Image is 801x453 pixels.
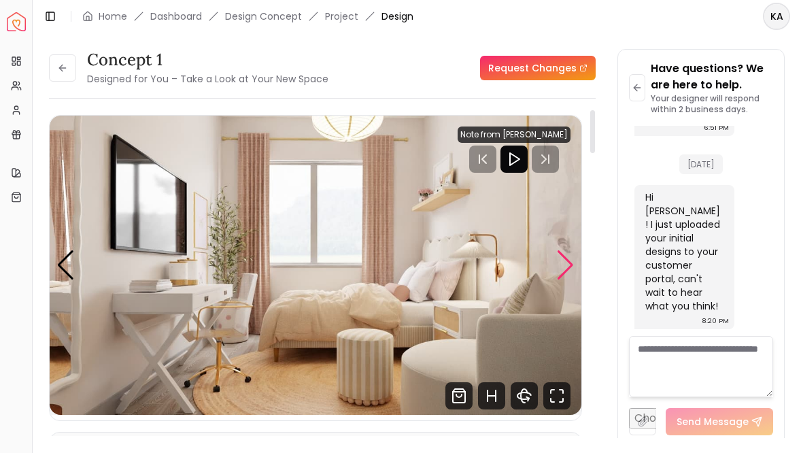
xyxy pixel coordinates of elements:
img: Spacejoy Logo [7,12,26,31]
span: [DATE] [679,154,723,174]
li: Design Concept [225,10,302,23]
span: KA [764,4,789,29]
a: Request Changes [480,56,596,80]
svg: Hotspots Toggle [478,382,505,409]
a: Home [99,10,127,23]
h3: concept 1 [87,49,328,71]
div: Next slide [556,250,575,280]
div: 6:51 PM [704,121,729,135]
div: Hi [PERSON_NAME]! I just uploaded your initial designs to your customer portal, can't wait to hea... [645,190,721,313]
div: Previous slide [56,250,75,280]
svg: Play [506,151,522,167]
button: KA [763,3,790,30]
small: Designed for You – Take a Look at Your New Space [87,72,328,86]
svg: Shop Products from this design [445,382,473,409]
img: Design Render 4 [50,116,581,415]
p: Your designer will respond within 2 business days. [651,93,773,115]
div: 8:20 PM [702,314,729,328]
div: 4 / 5 [50,116,581,415]
a: Spacejoy [7,12,26,31]
span: Design [381,10,413,23]
div: Carousel [50,116,581,415]
nav: breadcrumb [82,10,413,23]
svg: Fullscreen [543,382,570,409]
p: Have questions? We are here to help. [651,61,773,93]
a: Dashboard [150,10,202,23]
a: Project [325,10,358,23]
div: Note from [PERSON_NAME] [458,127,570,143]
svg: 360 View [511,382,538,409]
